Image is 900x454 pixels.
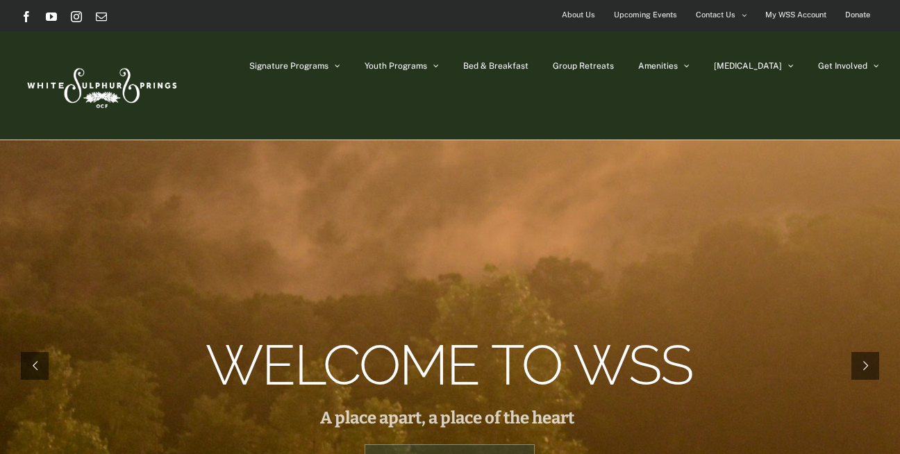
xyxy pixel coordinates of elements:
span: Upcoming Events [614,5,677,25]
a: Amenities [638,31,690,101]
span: Donate [845,5,870,25]
span: Bed & Breakfast [463,62,528,70]
nav: Main Menu [249,31,879,101]
a: Get Involved [818,31,879,101]
span: [MEDICAL_DATA] [714,62,782,70]
span: Youth Programs [365,62,427,70]
span: Signature Programs [249,62,328,70]
a: Youth Programs [365,31,439,101]
a: Signature Programs [249,31,340,101]
span: My WSS Account [765,5,826,25]
span: Contact Us [696,5,735,25]
span: Group Retreats [553,62,614,70]
span: Get Involved [818,62,867,70]
img: White Sulphur Springs Logo [21,53,181,118]
a: Bed & Breakfast [463,31,528,101]
a: [MEDICAL_DATA] [714,31,794,101]
rs-layer: Welcome to WSS [206,350,692,381]
a: Group Retreats [553,31,614,101]
span: About Us [562,5,595,25]
span: Amenities [638,62,678,70]
rs-layer: A place apart, a place of the heart [320,410,574,426]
